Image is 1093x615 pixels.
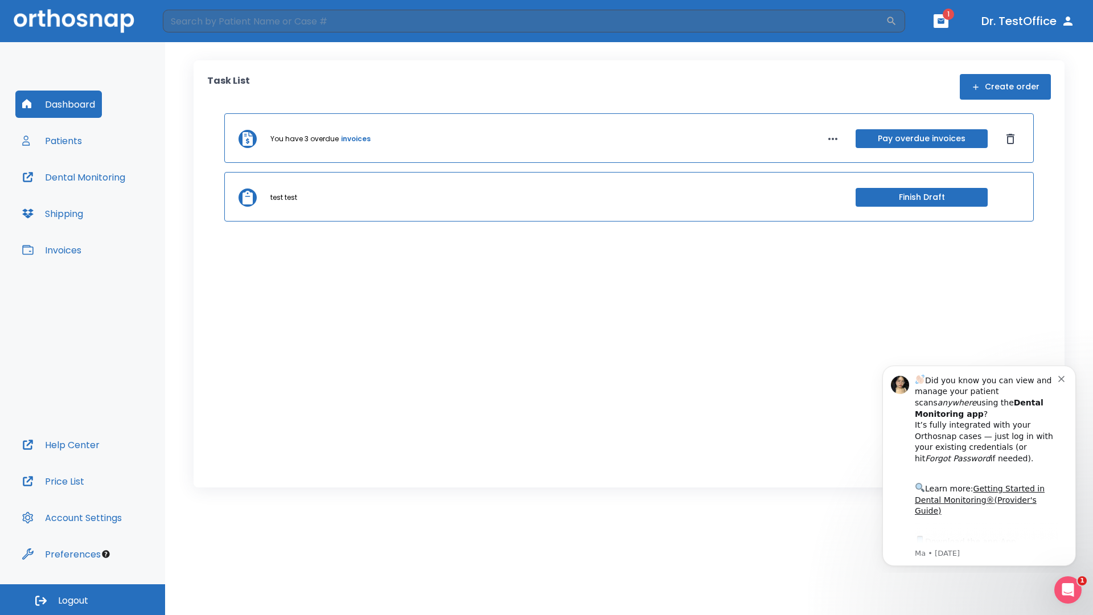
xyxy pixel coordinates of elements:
[270,192,297,203] p: test test
[15,91,102,118] button: Dashboard
[163,10,886,32] input: Search by Patient Name or Case #
[15,540,108,568] button: Preferences
[1078,576,1087,585] span: 1
[15,431,106,458] button: Help Center
[1001,130,1020,148] button: Dismiss
[193,18,202,27] button: Dismiss notification
[977,11,1079,31] button: Dr. TestOffice
[50,193,193,203] p: Message from Ma, sent 5w ago
[865,355,1093,573] iframe: Intercom notifications message
[15,504,129,531] button: Account Settings
[15,468,91,495] button: Price List
[15,236,88,264] button: Invoices
[15,163,132,191] button: Dental Monitoring
[58,594,88,607] span: Logout
[943,9,954,20] span: 1
[14,9,134,32] img: Orthosnap
[207,74,250,100] p: Task List
[15,200,90,227] button: Shipping
[50,179,193,237] div: Download the app: | ​ Let us know if you need help getting started!
[856,188,988,207] button: Finish Draft
[15,127,89,154] button: Patients
[270,134,339,144] p: You have 3 overdue
[101,549,111,559] div: Tooltip anchor
[960,74,1051,100] button: Create order
[50,182,151,202] a: App Store
[341,134,371,144] a: invoices
[1054,576,1082,604] iframe: Intercom live chat
[856,129,988,148] button: Pay overdue invoices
